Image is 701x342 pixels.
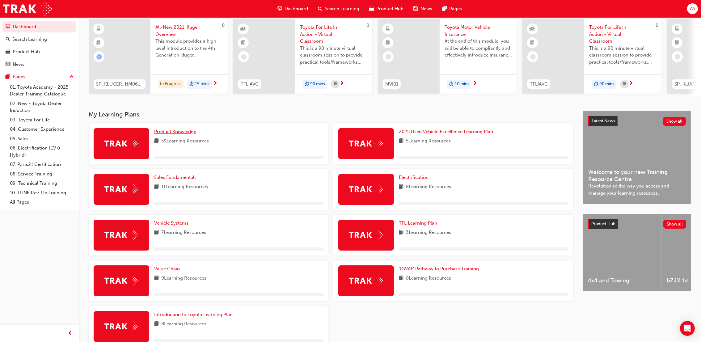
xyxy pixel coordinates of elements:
span: pages-icon [442,5,447,13]
span: booktick-icon [241,39,246,47]
span: next-icon [213,81,217,87]
span: Introduction to Toyota Learning Plan [154,312,233,317]
span: news-icon [6,62,10,67]
span: 11 Learning Resources [161,183,208,191]
a: Sales Fundamentals [154,174,199,181]
a: 06. Electrification (EV & Hybrid) [7,143,76,160]
a: Product Knowledge [154,128,199,135]
button: Pages [2,71,76,82]
span: Toyota For Life In Action - Virtual Classroom [300,24,367,45]
span: 5 Learning Resources [406,137,451,145]
img: Trak [349,139,383,148]
a: car-iconProduct Hub [364,2,408,15]
span: 0 [656,23,658,28]
span: search-icon [6,37,10,42]
a: News [2,59,76,70]
span: 8 Learning Resources [161,320,206,328]
span: next-icon [340,81,344,87]
button: DashboardSearch LearningProduct HubNews [2,20,76,71]
span: 'OWAF' Pathway to Purchase Training [399,266,479,272]
span: SP_KLUGER_NM0621_EL01 [96,81,143,88]
a: 'OWAF' Pathway to Purchase Training [399,265,481,272]
span: Dashboard [285,5,308,12]
a: 2025 Used Vehicle Excellence Learning Plan [399,128,496,135]
span: book-icon [399,137,403,145]
a: 05. Sales [7,134,76,144]
span: book-icon [399,229,403,237]
span: duration-icon [189,80,194,88]
span: booktick-icon [675,39,679,47]
span: next-icon [473,81,477,87]
span: 8 Learning Resources [406,183,451,191]
span: At the end of this module, you will be able to compliantly and effectively introduce insurance cu... [445,38,512,59]
button: AS [687,3,698,14]
a: Introduction to Toyota Learning Plan [154,311,235,318]
a: 09. Technical Training [7,179,76,188]
a: 4x4 and Towing [583,214,662,291]
span: learningRecordVerb_NONE-icon [241,54,247,60]
span: Sales Fundamentals [154,175,196,180]
a: 08. Service Training [7,169,76,179]
h3: My Learning Plans [89,111,573,118]
span: pages-icon [6,74,10,80]
a: 07. Parts21 Certification [7,160,76,169]
span: book-icon [154,229,159,237]
span: book-icon [154,320,159,328]
span: guage-icon [277,5,282,13]
span: learningResourceType_INSTRUCTOR_LED-icon [530,25,535,33]
a: Product HubShow all [588,219,686,229]
span: TFL Learning Plan [399,220,437,226]
div: Pages [13,73,25,80]
span: Value Chain [154,266,180,272]
span: next-icon [629,81,633,87]
img: Trak [349,184,383,194]
span: 9 Learning Resources [161,275,206,282]
span: learningResourceType_ELEARNING-icon [675,25,679,33]
a: Latest NewsShow all [588,116,686,126]
span: TFLIAVC [241,81,259,88]
img: Trak [104,322,138,331]
span: duration-icon [449,80,454,88]
div: Open Intercom Messenger [680,321,695,336]
img: Trak [104,184,138,194]
span: 90 mins [599,81,614,88]
span: learningRecordVerb_ATTEMPT-icon [96,54,102,60]
a: 0SP_KLUGER_NM0621_EL01All-New 2021 Kluger: OverviewThis module provides a high level introduction... [89,19,228,94]
a: 0TFLIAVCToyota For Life In Action - Virtual ClassroomThis is a 90 minute virtual classroom sessio... [522,19,661,94]
span: Vehicle Systems [154,220,188,226]
a: guage-iconDashboard [272,2,313,15]
span: 7 Learning Resources [161,229,206,237]
span: booktick-icon [530,39,535,47]
span: MVI01 [385,81,398,88]
span: 8 Learning Resources [406,275,451,282]
a: 02. New - Toyota Dealer Induction [7,99,76,115]
div: In Progress [158,80,184,88]
span: up-icon [70,73,74,81]
a: TFL Learning Plan [399,220,440,227]
span: TFLIAVC [530,81,548,88]
a: 01. Toyota Academy - 2025 Dealer Training Catalogue [7,82,76,99]
span: 90 mins [310,81,325,88]
span: Welcome to your new Training Resource Centre [588,169,686,183]
a: 04. Customer Experience [7,125,76,134]
img: Trak [349,230,383,240]
span: 10 mins [455,81,469,88]
span: book-icon [399,183,403,191]
span: 0 [366,23,369,28]
span: AS [690,5,695,12]
span: This module provides a high level introduction to the 4th Generation kluger. [155,38,223,59]
a: search-iconSearch Learning [313,2,364,15]
span: This is a 90 minute virtual classroom session to provide practical tools/frameworks, behaviours a... [300,45,367,66]
span: learningResourceType_INSTRUCTOR_LED-icon [241,25,246,33]
a: Electrification [399,174,431,181]
span: Revolutionise the way you access and manage your learning resources. [588,183,686,196]
span: prev-icon [68,330,73,337]
span: All-New 2021 Kluger: Overview [155,24,223,38]
div: News [13,61,24,68]
span: Search Learning [325,5,359,12]
span: Pages [449,5,462,12]
span: search-icon [318,5,322,13]
span: 2025 Used Vehicle Excellence Learning Plan [399,129,493,134]
span: calendar-icon [334,80,337,88]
